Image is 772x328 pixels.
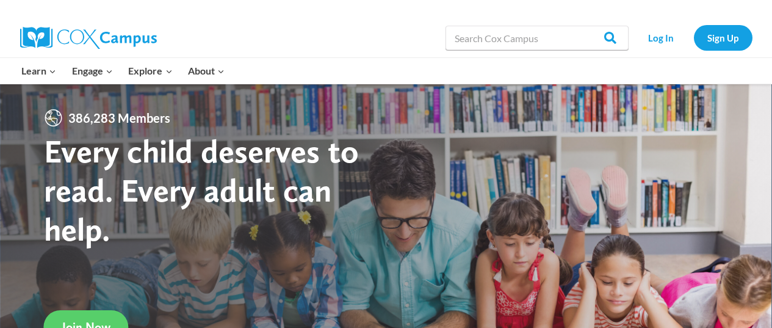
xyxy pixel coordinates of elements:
[72,63,113,79] span: Engage
[635,25,752,50] nav: Secondary Navigation
[14,58,233,84] nav: Primary Navigation
[188,63,225,79] span: About
[20,27,157,49] img: Cox Campus
[44,131,359,248] strong: Every child deserves to read. Every adult can help.
[635,25,688,50] a: Log In
[694,25,752,50] a: Sign Up
[63,108,175,128] span: 386,283 Members
[21,63,56,79] span: Learn
[128,63,172,79] span: Explore
[446,26,629,50] input: Search Cox Campus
